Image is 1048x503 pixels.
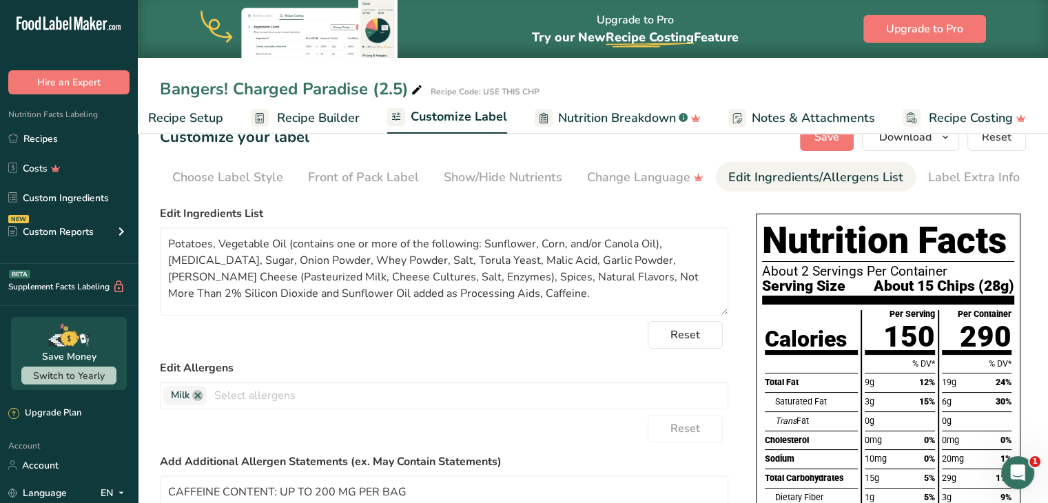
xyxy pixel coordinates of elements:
span: Recipe Setup [148,109,223,127]
span: 0% [1000,435,1011,445]
span: 6g [942,396,952,407]
span: 15% [919,396,935,407]
i: Trans [774,415,796,426]
label: Add Additional Allergen Statements (ex. May Contain Statements) [160,453,728,470]
div: % DV* [942,354,1011,373]
span: 15g [865,473,879,483]
div: Per Serving [890,310,935,319]
a: Recipe Setup [122,103,223,134]
span: Reset [670,420,700,437]
button: Upgrade to Pro [863,15,986,43]
div: Show/Hide Nutrients [444,168,562,187]
span: 1g [865,492,874,502]
span: Reset [670,327,700,343]
div: Upgrade to Pro [532,1,739,58]
span: Switch to Yearly [33,369,105,382]
div: Edit Ingredients/Allergens List [728,168,903,187]
input: Select allergens [207,384,728,406]
span: 9% [1000,492,1011,502]
span: 30% [996,396,1011,407]
span: 0g [865,415,874,426]
div: Change Language [587,168,703,187]
div: Fat [774,411,858,431]
span: Nutrition Breakdown [558,109,676,127]
span: Customize Label [411,107,507,126]
div: Sodium [765,449,858,469]
div: Total Carbohydrates [765,469,858,488]
div: Recipe Code: USE THIS CHP [431,85,540,98]
span: Milk [171,388,189,403]
span: Upgrade to Pro [886,21,963,37]
div: Save Money [42,349,96,364]
a: Customize Label [387,101,507,134]
span: Save [814,129,839,145]
a: Recipe Builder [251,103,360,134]
span: 0g [942,415,952,426]
span: Download [879,129,932,145]
span: 1% [1000,453,1011,464]
span: 19g [942,377,956,387]
span: 150 [883,320,935,353]
span: 0% [924,453,935,464]
span: Recipe Builder [277,109,360,127]
span: Recipe Costing [929,109,1013,127]
span: Try our New Feature [532,29,739,45]
div: Custom Reports [8,225,94,239]
a: Notes & Attachments [728,103,875,134]
span: 20mg [942,453,964,464]
iframe: Intercom live chat [1001,456,1034,489]
button: Download [862,123,959,151]
span: 10mg [865,453,887,464]
div: Total Fat [765,373,858,392]
button: Reset [648,321,723,349]
span: 0% [924,435,935,445]
button: Save [800,123,854,151]
p: About 2 Servings Per Container [762,265,1014,278]
div: Bangers! Charged Paradise (2.5) [160,76,425,101]
span: 0mg [865,435,882,445]
div: Calories [765,328,847,350]
span: Serving Size [762,278,845,293]
label: Edit Allergens [160,360,728,376]
span: 290 [960,320,1011,353]
div: Cholesterol [765,431,858,450]
h1: Customize your label [160,126,309,149]
div: NEW [8,215,29,223]
button: Reset [967,123,1026,151]
span: 11% [996,473,1011,483]
button: Reset [648,415,723,442]
div: BETA [9,270,30,278]
button: Switch to Yearly [21,367,116,384]
span: 0mg [942,435,959,445]
span: 5% [924,473,935,483]
a: Nutrition Breakdown [535,103,701,134]
h1: Nutrition Facts [762,220,1014,262]
span: Notes & Attachments [752,109,875,127]
span: 1 [1029,456,1040,467]
a: Recipe Costing [903,103,1026,134]
div: Saturated Fat [774,392,858,411]
div: Upgrade Plan [8,407,81,420]
div: Choose Label Style [172,168,283,187]
div: EN [101,484,130,501]
button: Hire an Expert [8,70,130,94]
span: Recipe Costing [606,29,694,45]
span: Reset [982,129,1011,145]
span: 9g [865,377,874,387]
span: 3g [865,396,874,407]
label: Edit Ingredients List [160,205,728,222]
span: 12% [919,377,935,387]
span: 24% [996,377,1011,387]
div: Front of Pack Label [308,168,419,187]
span: 5% [924,492,935,502]
span: About 15 Chips (28g) [874,278,1014,293]
div: % DV* [865,354,934,373]
div: Label Extra Info [928,168,1020,187]
span: 29g [942,473,956,483]
div: Per Container [958,310,1011,319]
span: 3g [942,492,952,502]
